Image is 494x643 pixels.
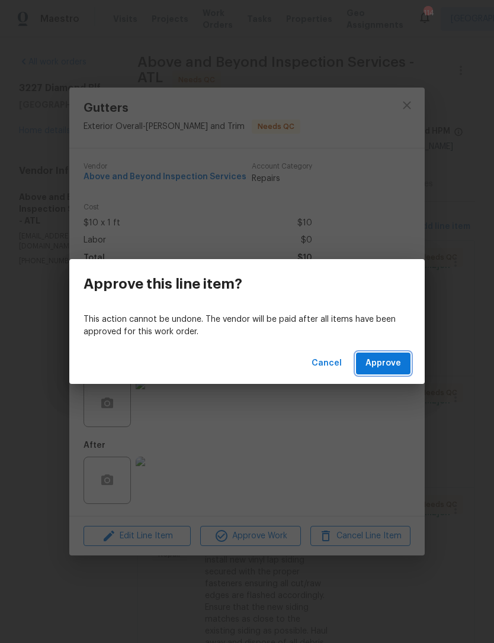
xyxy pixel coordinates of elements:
[356,353,410,374] button: Approve
[84,314,410,338] p: This action cannot be undone. The vendor will be paid after all items have been approved for this...
[84,276,242,292] h3: Approve this line item?
[312,356,342,371] span: Cancel
[307,353,347,374] button: Cancel
[365,356,401,371] span: Approve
